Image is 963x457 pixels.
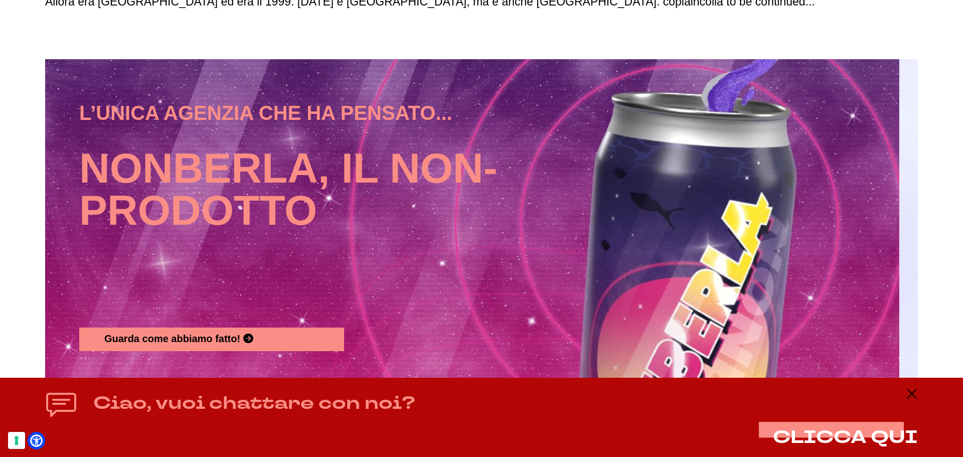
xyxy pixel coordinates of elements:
[773,428,918,447] button: CLICCA QUI
[93,391,415,416] h4: Ciao, vuoi chattare con noi?
[104,333,240,344] span: Guarda come abbiamo fatto!
[79,99,521,127] h5: L’unica agenzia che ha pensato...
[27,59,899,390] li: 2 of 16
[30,434,43,447] a: Open Accessibility Menu
[79,127,521,328] h4: Nonberla, il non-prodotto
[8,432,25,449] button: Le tue preferenze relative al consenso per le tecnologie di tracciamento
[773,425,918,449] span: CLICCA QUI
